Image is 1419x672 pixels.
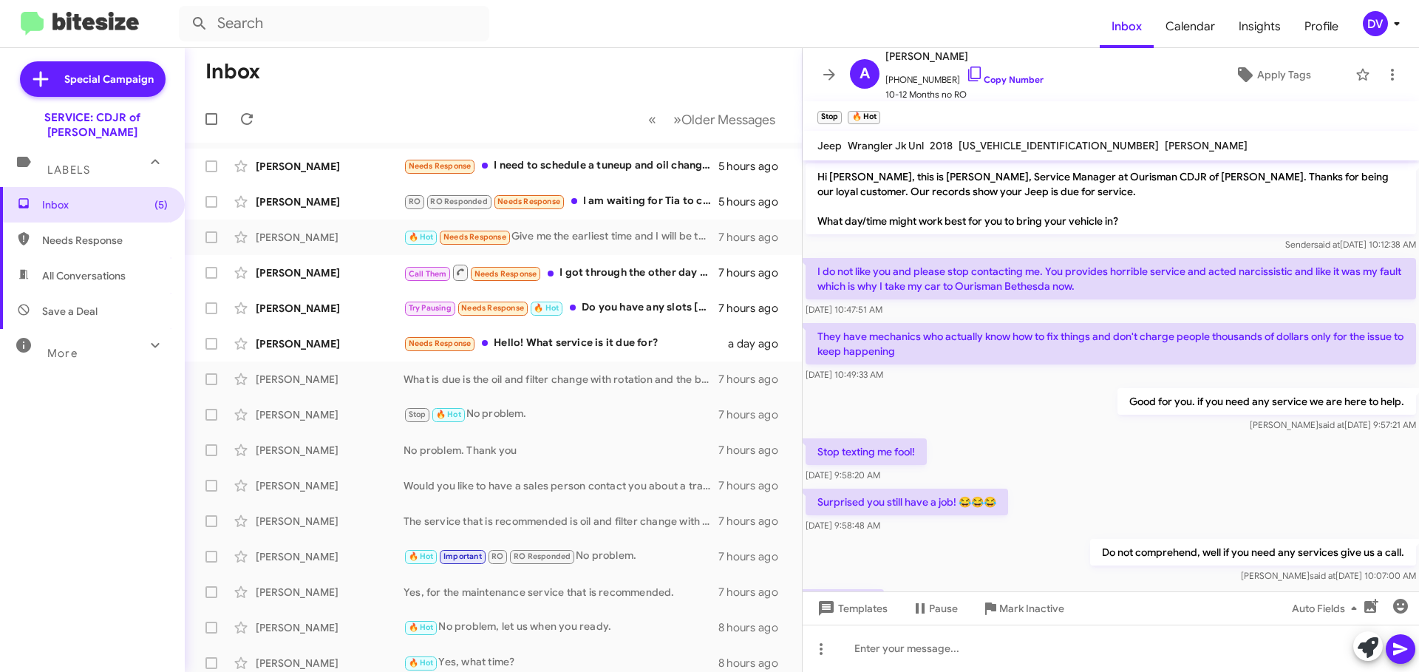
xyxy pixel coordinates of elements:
span: 2018 [930,139,953,152]
small: Stop [817,111,842,124]
span: 🔥 Hot [409,551,434,561]
span: Needs Response [474,269,537,279]
span: [PHONE_NUMBER] [885,65,1044,87]
span: [PERSON_NAME] [885,47,1044,65]
span: » [673,110,681,129]
nav: Page navigation example [640,104,784,135]
small: 🔥 Hot [848,111,879,124]
span: [PERSON_NAME] [DATE] 10:07:00 AM [1241,570,1416,581]
span: [DATE] 9:58:20 AM [806,469,880,481]
span: Jeep [817,139,842,152]
span: Stop [409,410,426,419]
span: Call Them [409,269,447,279]
div: No problem. Thank you [404,443,718,458]
span: [DATE] 9:58:48 AM [806,520,880,531]
span: 🔥 Hot [409,622,434,632]
span: [PERSON_NAME] [1165,139,1248,152]
div: I got through the other day all good thank you! [404,263,718,282]
span: RO [491,551,503,561]
button: Auto Fields [1280,595,1375,622]
a: Insights [1227,5,1293,48]
span: Apply Tags [1257,61,1311,88]
span: Save a Deal [42,304,98,319]
div: [PERSON_NAME] [256,159,404,174]
span: Wrangler Jk Unl [848,139,924,152]
span: [DATE] 10:49:33 AM [806,369,883,380]
span: Try Pausing [409,303,452,313]
button: Mark Inactive [970,595,1076,622]
a: Calendar [1154,5,1227,48]
span: Needs Response [461,303,524,313]
span: Older Messages [681,112,775,128]
span: RO Responded [430,197,487,206]
a: Inbox [1100,5,1154,48]
p: Hi [PERSON_NAME], this is [PERSON_NAME], Service Manager at Ourisman CDJR of [PERSON_NAME]. Thank... [806,163,1416,234]
div: 7 hours ago [718,407,790,422]
span: Labels [47,163,90,177]
button: Next [664,104,784,135]
div: [PERSON_NAME] [256,194,404,209]
span: Special Campaign [64,72,154,86]
input: Search [179,6,489,41]
div: a day ago [728,336,790,351]
div: Yes, what time? [404,654,718,671]
span: (5) [154,197,168,212]
div: Do you have any slots [DATE]? If not then I can drop it off any morning next week if it can be co... [404,299,718,316]
span: said at [1310,570,1335,581]
span: Auto Fields [1292,595,1363,622]
div: [PERSON_NAME] [256,301,404,316]
div: 5 hours ago [718,194,790,209]
button: Previous [639,104,665,135]
div: 5 hours ago [718,159,790,174]
span: A [860,62,870,86]
div: [PERSON_NAME] [256,620,404,635]
span: Needs Response [443,232,506,242]
div: No problem. [404,406,718,423]
div: 8 hours ago [718,620,790,635]
a: Copy Number [966,74,1044,85]
div: 7 hours ago [718,301,790,316]
div: 7 hours ago [718,478,790,493]
p: Stop texting me fool! [806,438,927,465]
a: Profile [1293,5,1350,48]
div: Yes, for the maintenance service that is recommended. [404,585,718,600]
p: Do not comprehend, well if you need any services give us a call. [1090,539,1416,566]
div: DV [1363,11,1388,36]
p: They have mechanics who actually know how to fix things and don't charge people thousands of doll... [806,323,1416,364]
span: Mark Inactive [999,595,1064,622]
div: No problem. [404,548,718,565]
div: 7 hours ago [718,372,790,387]
span: Inbox [42,197,168,212]
div: 7 hours ago [718,585,790,600]
span: [PERSON_NAME] [DATE] 9:57:21 AM [1250,419,1416,430]
p: Shut up [806,589,884,616]
div: [PERSON_NAME] [256,656,404,671]
span: RO [409,197,421,206]
span: said at [1314,239,1340,250]
div: [PERSON_NAME] [256,230,404,245]
button: Templates [803,595,899,622]
p: Surprised you still have a job! 😂😂😂 [806,489,1008,515]
a: Special Campaign [20,61,166,97]
div: [PERSON_NAME] [256,478,404,493]
div: I need to schedule a tuneup and oil change. What is the cost ? What does the tuneup consist of ? [404,157,718,174]
span: Important [443,551,482,561]
h1: Inbox [205,60,260,84]
span: [US_VEHICLE_IDENTIFICATION_NUMBER] [959,139,1159,152]
span: « [648,110,656,129]
div: [PERSON_NAME] [256,372,404,387]
span: All Conversations [42,268,126,283]
span: 10-12 Months no RO [885,87,1044,102]
div: No problem, let us when you ready. [404,619,718,636]
div: [PERSON_NAME] [256,336,404,351]
span: Needs Response [42,233,168,248]
span: Needs Response [409,339,472,348]
span: More [47,347,78,360]
div: 7 hours ago [718,230,790,245]
div: [PERSON_NAME] [256,443,404,458]
div: What is due is the oil and filter change with rotation and the brake fluid service and fuel induc... [404,372,718,387]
